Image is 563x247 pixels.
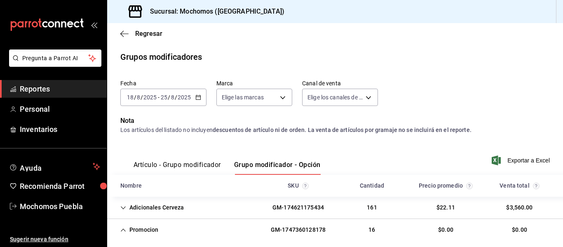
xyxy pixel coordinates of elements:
[107,219,563,241] div: Row
[160,94,168,101] input: --
[6,60,101,68] a: Pregunta a Parrot AI
[500,200,539,215] div: Cell
[302,80,378,86] label: Canal de venta
[114,200,191,215] div: Cell
[409,178,483,193] div: HeadCell
[143,7,284,16] h3: Sucursal: Mochomos ([GEOGRAPHIC_DATA])
[307,93,363,101] span: Elige los canales de venta
[213,127,472,133] strong: descuentos de artículo ni de orden. La venta de artículos por gramaje no se incluirá en el reporte.
[20,181,100,192] span: Recomienda Parrot
[20,201,100,212] span: Mochomos Puebla
[222,93,264,101] span: Elige las marcas
[360,200,383,215] div: Cell
[134,161,221,175] button: Artículo - Grupo modificador
[120,80,206,86] label: Fecha
[20,104,100,115] span: Personal
[158,94,160,101] span: -
[9,49,101,67] button: Pregunta a Parrot AI
[143,94,157,101] input: ----
[261,178,335,193] div: HeadCell
[136,94,141,101] input: --
[134,94,136,101] span: /
[362,222,382,238] div: Cell
[177,94,191,101] input: ----
[114,222,165,238] div: Cell
[114,178,261,193] div: HeadCell
[432,222,460,238] div: Cell
[430,200,462,215] div: Cell
[335,178,409,193] div: HeadCell
[505,222,534,238] div: Cell
[22,54,89,63] span: Pregunta a Parrot AI
[302,183,309,189] svg: Los grupos modificadores y las opciones se agruparán por SKU; se mostrará el primer creado.
[266,200,331,215] div: Cell
[168,94,170,101] span: /
[107,175,563,197] div: Head
[91,21,97,28] button: open_drawer_menu
[493,155,550,165] button: Exportar a Excel
[234,161,321,175] button: Grupo modificador - Opción
[134,161,321,175] div: navigation tabs
[20,162,89,172] span: Ayuda
[483,178,556,193] div: HeadCell
[175,94,177,101] span: /
[216,80,292,86] label: Marca
[264,222,332,238] div: Cell
[533,183,540,189] svg: Venta total de las opciones, agrupadas por grupo modificador.
[120,51,202,63] div: Grupos modificadores
[20,83,100,94] span: Reportes
[171,94,175,101] input: --
[141,94,143,101] span: /
[120,116,550,126] p: Nota
[127,94,134,101] input: --
[10,235,100,244] span: Sugerir nueva función
[107,197,563,219] div: Row
[120,30,162,38] button: Regresar
[120,126,550,134] div: Los artículos del listado no incluyen
[135,30,162,38] span: Regresar
[20,124,100,135] span: Inventarios
[466,183,473,189] svg: Precio promedio = total de grupos modificadores / cantidad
